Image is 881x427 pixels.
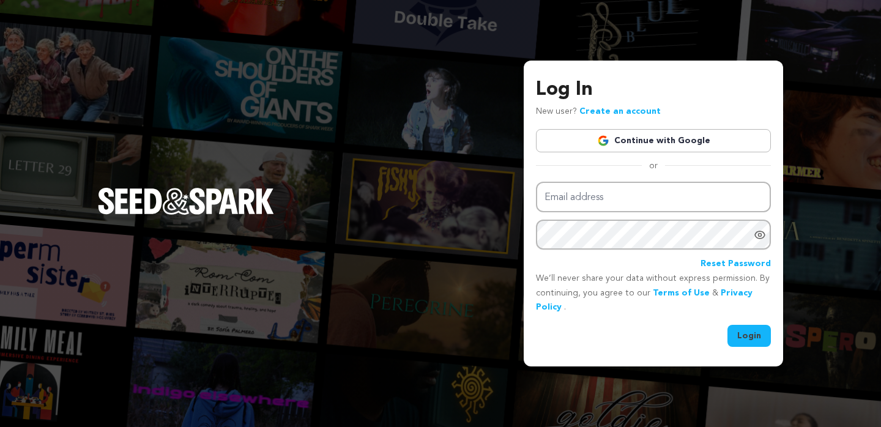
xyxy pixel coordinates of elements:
[579,107,661,116] a: Create an account
[98,188,274,239] a: Seed&Spark Homepage
[653,289,710,297] a: Terms of Use
[754,229,766,241] a: Show password as plain text. Warning: this will display your password on the screen.
[536,105,661,119] p: New user?
[701,257,771,272] a: Reset Password
[536,182,771,213] input: Email address
[536,129,771,152] a: Continue with Google
[597,135,609,147] img: Google logo
[642,160,665,172] span: or
[727,325,771,347] button: Login
[536,272,771,315] p: We’ll never share your data without express permission. By continuing, you agree to our & .
[536,75,771,105] h3: Log In
[98,188,274,215] img: Seed&Spark Logo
